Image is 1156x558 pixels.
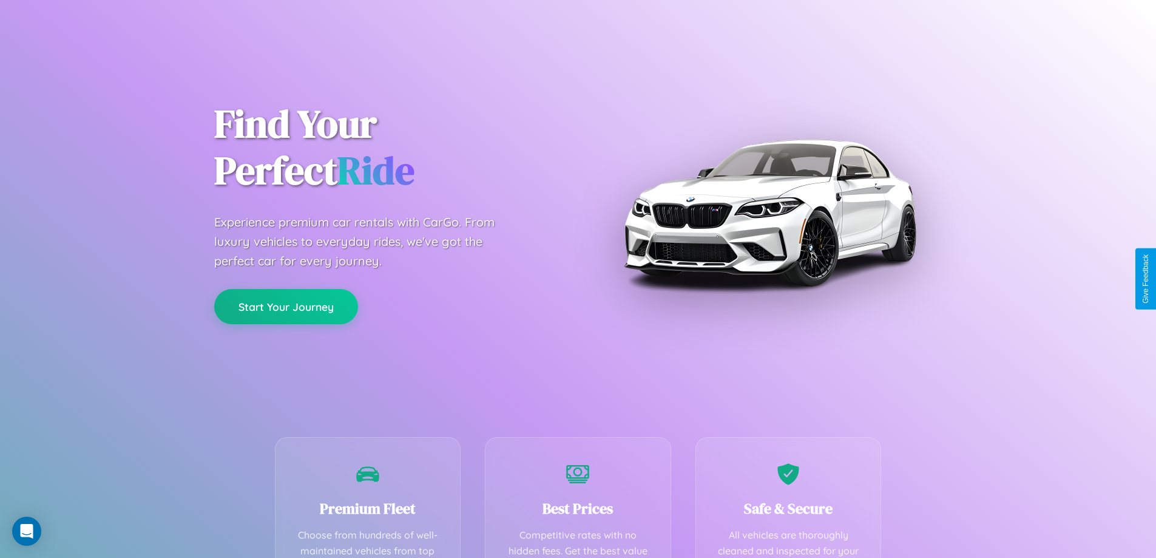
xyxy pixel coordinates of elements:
p: Experience premium car rentals with CarGo. From luxury vehicles to everyday rides, we've got the ... [214,213,518,271]
h3: Safe & Secure [714,498,863,519]
span: Ride [337,144,414,197]
div: Give Feedback [1141,254,1150,304]
h3: Best Prices [504,498,652,519]
div: Open Intercom Messenger [12,517,41,546]
h3: Premium Fleet [294,498,442,519]
h1: Find Your Perfect [214,101,560,194]
img: Premium BMW car rental vehicle [618,61,921,364]
button: Start Your Journey [214,289,358,324]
